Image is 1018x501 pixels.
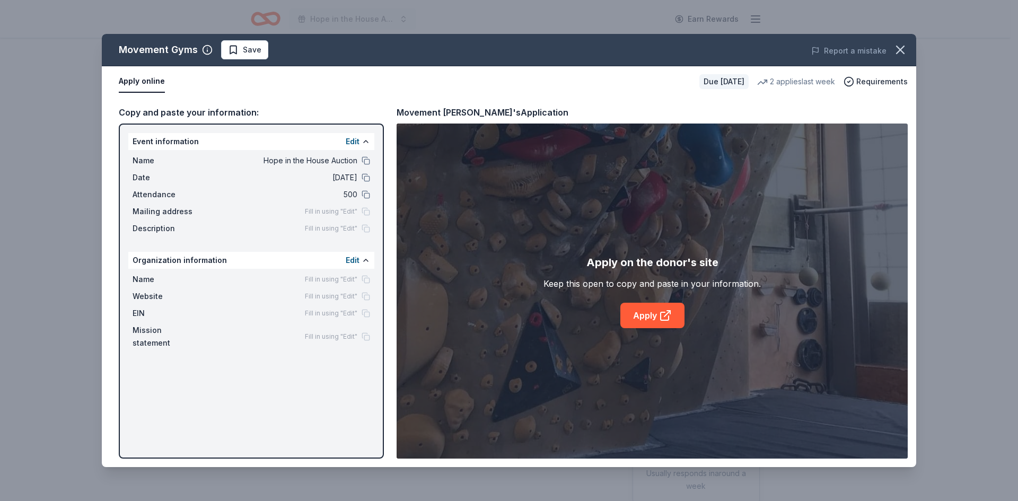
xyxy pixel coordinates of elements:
button: Save [221,40,268,59]
span: Requirements [856,75,908,88]
div: Event information [128,133,374,150]
div: 2 applies last week [757,75,835,88]
div: Movement Gyms [119,41,198,58]
span: Fill in using "Edit" [305,224,357,233]
span: Fill in using "Edit" [305,292,357,301]
span: 500 [204,188,357,201]
span: Save [243,43,261,56]
span: Fill in using "Edit" [305,275,357,284]
button: Requirements [844,75,908,88]
div: Due [DATE] [699,74,749,89]
span: Fill in using "Edit" [305,309,357,318]
span: Date [133,171,204,184]
span: EIN [133,307,204,320]
div: Organization information [128,252,374,269]
span: Name [133,273,204,286]
button: Edit [346,135,359,148]
span: [DATE] [204,171,357,184]
a: Apply [620,303,684,328]
span: Description [133,222,204,235]
div: Copy and paste your information: [119,106,384,119]
div: Keep this open to copy and paste in your information. [543,277,761,290]
button: Edit [346,254,359,267]
span: Fill in using "Edit" [305,332,357,341]
button: Apply online [119,71,165,93]
div: Movement [PERSON_NAME]'s Application [397,106,568,119]
span: Website [133,290,204,303]
span: Hope in the House Auction [204,154,357,167]
span: Attendance [133,188,204,201]
span: Mailing address [133,205,204,218]
span: Mission statement [133,324,204,349]
span: Fill in using "Edit" [305,207,357,216]
span: Name [133,154,204,167]
div: Apply on the donor's site [586,254,718,271]
button: Report a mistake [811,45,887,57]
